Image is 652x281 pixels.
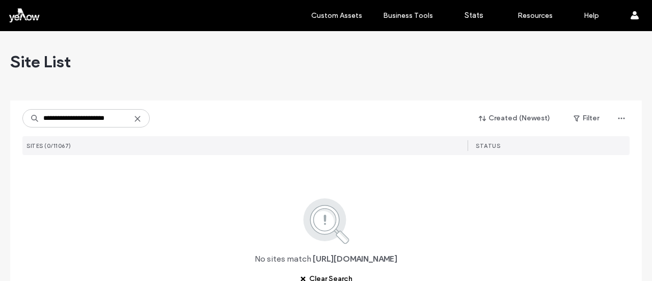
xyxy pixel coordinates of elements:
[26,142,71,149] span: SITES (0/11067)
[465,11,483,20] label: Stats
[584,11,599,20] label: Help
[311,11,362,20] label: Custom Assets
[383,11,433,20] label: Business Tools
[518,11,553,20] label: Resources
[10,52,71,72] span: Site List
[255,253,311,265] span: No sites match
[563,110,609,126] button: Filter
[262,11,279,20] label: Sites
[313,253,397,265] span: [URL][DOMAIN_NAME]
[289,196,363,245] img: search.svg
[476,142,500,149] span: STATUS
[470,110,559,126] button: Created (Newest)
[23,7,44,16] span: Help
